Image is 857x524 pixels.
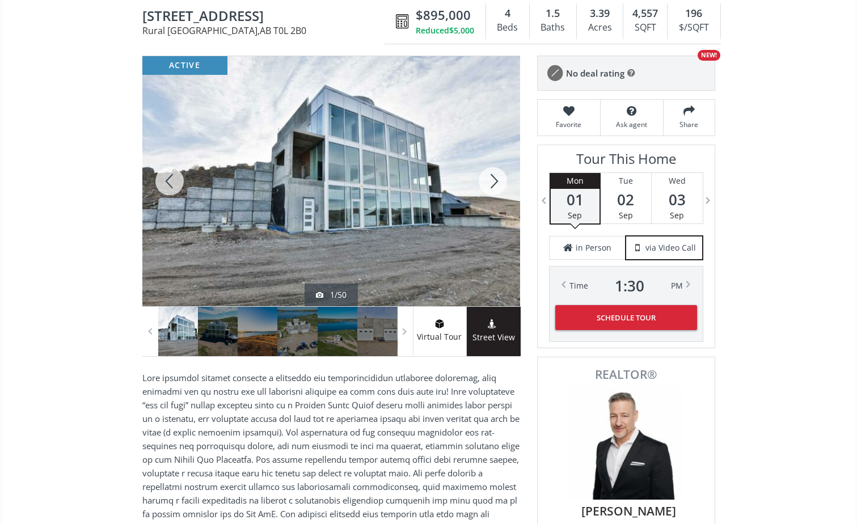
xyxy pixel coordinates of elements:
[543,62,566,84] img: rating icon
[535,6,571,21] div: 1.5
[543,120,594,129] span: Favorite
[413,331,466,344] span: Virtual Tour
[569,386,683,500] img: Photo of Barry Klatt
[629,19,661,36] div: SQFT
[669,120,709,129] span: Share
[673,6,714,21] div: 196
[492,6,524,21] div: 4
[632,6,658,21] span: 4,557
[467,331,521,344] span: Street View
[601,173,651,189] div: Tue
[492,19,524,36] div: Beds
[582,6,617,21] div: 3.39
[569,278,683,294] div: Time PM
[673,19,714,36] div: $/SQFT
[550,369,702,381] span: REALTOR®
[652,173,703,189] div: Wed
[601,192,651,208] span: 02
[142,56,520,306] div: 214041 Twp Road 150 Rural Vulcan County, AB T0L 2B0 - Photo 1 of 50
[645,242,696,253] span: via Video Call
[416,6,471,24] span: $895,000
[551,173,600,189] div: Mon
[576,242,611,253] span: in Person
[670,210,684,221] span: Sep
[652,192,703,208] span: 03
[606,120,657,129] span: Ask agent
[142,9,390,26] span: 214041 Twp Road 150
[698,50,720,61] div: NEW!
[582,19,617,36] div: Acres
[413,307,467,356] a: virtual tour iconVirtual Tour
[555,305,697,330] button: Schedule Tour
[568,210,582,221] span: Sep
[615,278,644,294] span: 1 : 30
[449,25,474,36] span: $5,000
[549,151,703,172] h3: Tour This Home
[142,56,227,75] div: active
[551,192,600,208] span: 01
[434,319,445,328] img: virtual tour icon
[142,26,390,35] span: Rural [GEOGRAPHIC_DATA] , AB T0L 2B0
[416,25,474,36] div: Reduced
[535,19,571,36] div: Baths
[566,67,624,79] span: No deal rating
[619,210,633,221] span: Sep
[316,289,347,301] div: 1/50
[556,502,702,519] span: [PERSON_NAME]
